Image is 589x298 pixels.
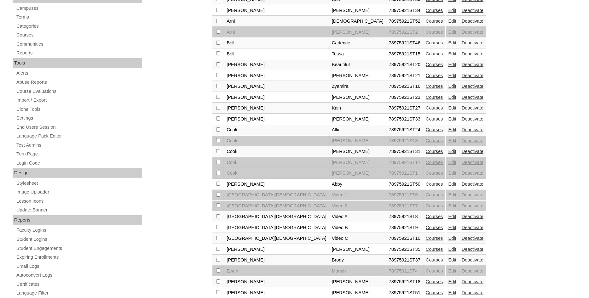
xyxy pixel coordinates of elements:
[426,290,443,295] a: Courses
[426,257,443,262] a: Courses
[426,127,443,132] a: Courses
[462,73,483,78] a: Deactivate
[386,16,423,27] td: 78975921ST52
[448,182,456,187] a: Edit
[462,8,483,13] a: Deactivate
[462,247,483,252] a: Deactivate
[462,19,483,24] a: Deactivate
[329,201,386,211] td: Video 2
[16,123,142,131] a: End Users Session
[329,70,386,81] td: [PERSON_NAME]
[329,179,386,190] td: Abby
[426,105,443,110] a: Courses
[329,168,386,179] td: [PERSON_NAME]
[448,62,456,67] a: Edit
[16,31,142,39] a: Courses
[426,203,443,208] a: Courses
[462,105,483,110] a: Deactivate
[462,62,483,67] a: Deactivate
[426,182,443,187] a: Courses
[386,70,423,81] td: 78975921ST21
[386,266,423,277] td: 78975921ST4
[426,30,443,35] a: Courses
[426,225,443,230] a: Courses
[426,8,443,13] a: Courses
[329,211,386,222] td: Video A
[16,49,142,57] a: Reports
[448,30,456,35] a: Edit
[224,244,329,255] td: [PERSON_NAME]
[16,253,142,261] a: Expiring Enrollments
[448,203,456,208] a: Edit
[462,171,483,176] a: Deactivate
[426,73,443,78] a: Courses
[224,59,329,70] td: [PERSON_NAME]
[426,247,443,252] a: Courses
[448,127,456,132] a: Edit
[462,236,483,241] a: Deactivate
[224,201,329,211] td: [GEOGRAPHIC_DATA][DEMOGRAPHIC_DATA]
[448,105,456,110] a: Edit
[224,5,329,16] td: [PERSON_NAME]
[386,81,423,92] td: 78975921ST16
[329,136,386,146] td: [PERSON_NAME]
[448,149,456,154] a: Edit
[224,233,329,244] td: [GEOGRAPHIC_DATA][DEMOGRAPHIC_DATA]
[448,160,456,165] a: Edit
[16,114,142,122] a: Settings
[448,73,456,78] a: Edit
[16,226,142,234] a: Faculty Logins
[329,157,386,168] td: [PERSON_NAME]
[16,179,142,187] a: Stylesheet
[329,125,386,135] td: Allie
[426,95,443,100] a: Courses
[462,268,483,273] a: Deactivate
[462,290,483,295] a: Deactivate
[329,5,386,16] td: [PERSON_NAME]
[386,277,423,287] td: 78975921ST18
[13,168,142,178] div: Design
[448,225,456,230] a: Edit
[462,214,483,219] a: Deactivate
[329,190,386,200] td: Video 1
[448,257,456,262] a: Edit
[448,268,456,273] a: Edit
[224,103,329,114] td: [PERSON_NAME]
[16,4,142,12] a: Campuses
[224,16,329,27] td: Arni
[16,159,142,167] a: Login Code
[462,51,483,56] a: Deactivate
[386,38,423,48] td: 78975921ST46
[386,244,423,255] td: 78975921ST35
[329,92,386,103] td: [PERSON_NAME]
[386,5,423,16] td: 78975921ST34
[329,103,386,114] td: Kain
[462,127,483,132] a: Deactivate
[386,125,423,135] td: 78975921ST24
[426,84,443,89] a: Courses
[386,255,423,266] td: 78975921ST37
[224,38,329,48] td: Bell
[386,157,423,168] td: 78975921ST11
[426,268,443,273] a: Courses
[426,192,443,197] a: Courses
[329,16,386,27] td: [DEMOGRAPHIC_DATA]
[426,116,443,121] a: Courses
[224,168,329,179] td: Cook
[224,255,329,266] td: [PERSON_NAME]
[16,13,142,21] a: Terms
[16,235,142,243] a: Student Logins
[329,222,386,233] td: Video B
[462,160,483,165] a: Deactivate
[224,125,329,135] td: Cook
[462,40,483,45] a: Deactivate
[426,279,443,284] a: Courses
[386,103,423,114] td: 78975921ST27
[13,58,142,68] div: Tools
[426,51,443,56] a: Courses
[329,27,386,38] td: [PERSON_NAME]
[16,150,142,158] a: Turn Page
[448,51,456,56] a: Edit
[329,81,386,92] td: Zyamira
[448,84,456,89] a: Edit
